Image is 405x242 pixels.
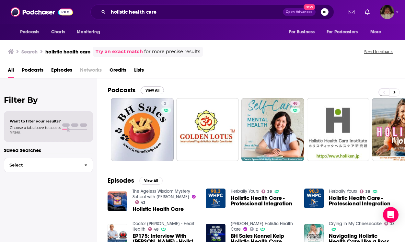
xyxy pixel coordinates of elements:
a: Credits [110,65,126,78]
span: New [304,4,315,10]
span: Open Advanced [286,10,313,14]
h3: holistic health care [45,49,90,55]
img: Holistic Health Care [108,191,127,211]
a: Kennel Kelp Holistic Health Care [231,221,293,232]
span: Select [4,163,79,167]
a: Crying In My Cheesecake [329,221,382,226]
h2: Podcasts [108,86,135,94]
a: Holistic Health Care - Professional Integration [329,195,395,206]
button: open menu [322,26,367,38]
div: Open Intercom Messenger [383,207,399,223]
button: View All [141,86,164,94]
a: 2 [250,227,258,231]
h3: Search [21,49,38,55]
a: Podcasts [22,65,43,78]
span: For Business [289,28,315,37]
a: Show notifications dropdown [362,6,372,17]
span: 38 [365,190,370,193]
span: 38 [267,190,272,193]
span: Monitoring [77,28,100,37]
span: for more precise results [144,48,200,55]
a: 48 [148,227,159,231]
span: More [370,28,381,37]
a: Herbally Yours [231,189,259,194]
a: All [8,65,14,78]
button: open menu [16,26,48,38]
a: Holistic Health Care [133,206,184,212]
button: open menu [284,26,323,38]
a: 43 [135,200,146,204]
button: open menu [72,26,108,38]
span: Podcasts [20,28,39,37]
img: Holistic Health Care - Professional Integration [304,189,324,208]
img: Holistic Health Care - Professional Integration [206,189,226,208]
span: 43 [141,201,145,204]
a: 2 [161,101,169,106]
img: User Profile [380,5,394,19]
a: 48 [290,101,300,106]
a: Holistic Health Care - Professional Integration [231,195,296,206]
a: 2 [111,98,174,161]
a: 38 [261,190,272,193]
a: Doctor Warrick Bishop - Heart Health [133,221,194,232]
img: Podchaser - Follow, Share and Rate Podcasts [11,6,73,18]
input: Search podcasts, credits, & more... [108,7,283,17]
span: Networks [80,65,102,78]
span: Choose a tab above to access filters. [10,125,61,134]
button: open menu [366,26,389,38]
button: Open AdvancedNew [283,8,316,16]
span: Want to filter your results? [10,119,61,123]
span: 2 [164,100,166,107]
span: 48 [293,100,297,107]
p: Saved Searches [4,147,93,153]
div: Search podcasts, credits, & more... [90,5,334,19]
a: Show notifications dropdown [346,6,357,17]
h2: Episodes [108,177,134,185]
a: Lists [134,65,144,78]
a: The Ageless Wisdom Mystery School with Michael Benner [133,189,190,200]
span: 2 [256,228,258,231]
button: Select [4,158,93,172]
a: Herbally Yours [329,189,357,194]
button: View All [139,177,163,185]
span: Charts [51,28,65,37]
a: PodcastsView All [108,86,164,94]
a: EpisodesView All [108,177,163,185]
h2: Filter By [4,95,93,105]
a: 48 [241,98,304,161]
button: Show profile menu [380,5,394,19]
a: 38 [360,190,370,193]
a: Charts [47,26,69,38]
span: 48 [154,228,158,231]
button: Send feedback [362,49,395,54]
a: 33 [384,222,395,225]
a: Episodes [51,65,72,78]
span: For Podcasters [327,28,358,37]
a: Try an exact match [96,48,143,55]
span: 33 [390,223,395,225]
span: Logged in as angelport [380,5,394,19]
